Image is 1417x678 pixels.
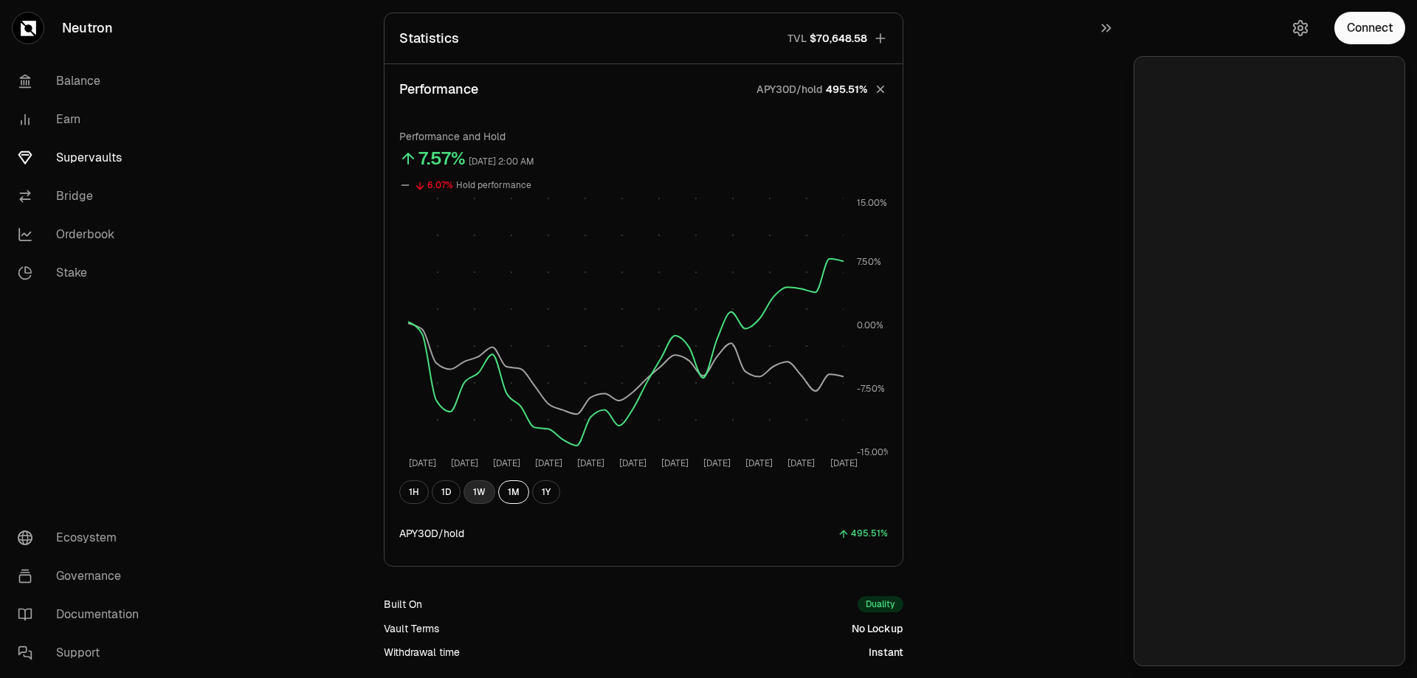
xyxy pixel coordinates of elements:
[427,177,453,194] div: 6.07%
[463,480,495,504] button: 1W
[432,480,461,504] button: 1D
[409,457,436,469] tspan: [DATE]
[456,177,531,194] div: Hold performance
[661,457,689,469] tspan: [DATE]
[857,383,885,395] tspan: -7.50%
[869,645,903,660] div: Instant
[535,457,562,469] tspan: [DATE]
[384,645,460,660] div: Withdrawal time
[1334,12,1405,44] button: Connect
[787,31,807,46] p: TVL
[619,457,647,469] tspan: [DATE]
[451,457,478,469] tspan: [DATE]
[498,480,529,504] button: 1M
[469,153,534,170] div: [DATE] 2:00 AM
[418,147,466,170] div: 7.57%
[857,319,883,331] tspan: 0.00%
[6,519,159,557] a: Ecosystem
[399,526,464,541] div: APY30D/hold
[385,64,903,114] button: PerformanceAPY30D/hold495.51%
[577,457,604,469] tspan: [DATE]
[756,82,823,97] p: APY30D/hold
[857,197,887,209] tspan: 15.00%
[6,254,159,292] a: Stake
[399,129,888,144] p: Performance and Hold
[6,215,159,254] a: Orderbook
[857,256,881,268] tspan: 7.50%
[399,79,478,100] p: Performance
[787,457,815,469] tspan: [DATE]
[745,457,773,469] tspan: [DATE]
[385,13,903,63] button: StatisticsTVL$70,648.58
[385,114,903,566] div: PerformanceAPY30D/hold495.51%
[6,557,159,595] a: Governance
[399,480,429,504] button: 1H
[399,28,459,49] p: Statistics
[6,139,159,177] a: Supervaults
[703,457,731,469] tspan: [DATE]
[384,597,422,612] div: Built On
[810,31,867,46] span: $70,648.58
[532,480,560,504] button: 1Y
[6,62,159,100] a: Balance
[858,596,903,612] div: Duality
[6,177,159,215] a: Bridge
[852,621,903,636] div: No Lockup
[6,595,159,634] a: Documentation
[826,82,867,97] span: 495.51%
[6,634,159,672] a: Support
[857,446,891,458] tspan: -15.00%
[851,525,888,542] div: 495.51%
[384,621,439,636] div: Vault Terms
[830,457,858,469] tspan: [DATE]
[6,100,159,139] a: Earn
[493,457,520,469] tspan: [DATE]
